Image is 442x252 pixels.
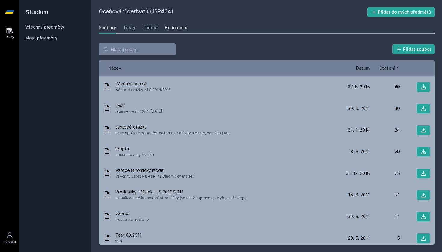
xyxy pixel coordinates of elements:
[1,229,18,247] a: Uživatel
[165,25,187,31] div: Hodnocení
[370,84,400,90] div: 49
[143,22,158,34] a: Učitelé
[115,189,248,195] span: Přednášky - Málek - LS 2010/2011
[356,65,370,71] button: Datum
[348,84,370,90] span: 27. 5. 2015
[115,146,154,152] span: skripta
[348,127,370,133] span: 24. 1. 2014
[370,170,400,176] div: 25
[115,81,171,87] span: Závěrečný test
[370,235,400,241] div: 5
[5,35,14,39] div: Study
[370,149,400,155] div: 29
[348,235,370,241] span: 23. 5. 2011
[115,232,142,238] span: Test 03.2011
[392,44,435,54] button: Přidat soubor
[99,22,116,34] a: Soubory
[115,130,229,136] span: snad správné odpovědi na testové otázky a eseje, co už to jsou
[370,192,400,198] div: 21
[351,149,370,155] span: 3. 5. 2011
[123,25,135,31] div: Testy
[379,65,400,71] button: Stažení
[115,108,162,114] span: letní semestr 10/11, [DATE]
[115,173,193,179] span: Všechny vzorce k eseji na Binomický model
[143,25,158,31] div: Učitelé
[370,127,400,133] div: 34
[348,192,370,198] span: 16. 6. 2011
[115,167,193,173] span: Vzroce Binomický model
[348,214,370,220] span: 30. 5. 2011
[115,211,149,217] span: vzorce
[367,7,435,17] button: Přidat do mých předmětů
[165,22,187,34] a: Hodnocení
[99,25,116,31] div: Soubory
[115,87,171,93] span: Některé otázky z LS 2014/2015
[370,214,400,220] div: 21
[115,217,149,223] span: trochu víc než tu je
[1,24,18,42] a: Study
[115,102,162,108] span: test
[115,152,154,158] span: sesumirovany skripta
[123,22,135,34] a: Testy
[25,24,64,29] a: Všechny předměty
[99,7,367,17] h2: Oceňování derivátů (1BP434)
[370,105,400,111] div: 40
[115,195,248,201] span: aktualizované kompletní přednášky (snad už i opraveny chyby a překlepy)
[99,43,176,55] input: Hledej soubor
[348,105,370,111] span: 30. 5. 2011
[346,170,370,176] span: 31. 12. 2018
[108,65,121,71] button: Název
[115,124,229,130] span: testové otázky
[25,35,57,41] span: Moje předměty
[115,238,142,244] span: test
[3,240,16,244] div: Uživatel
[379,65,395,71] span: Stažení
